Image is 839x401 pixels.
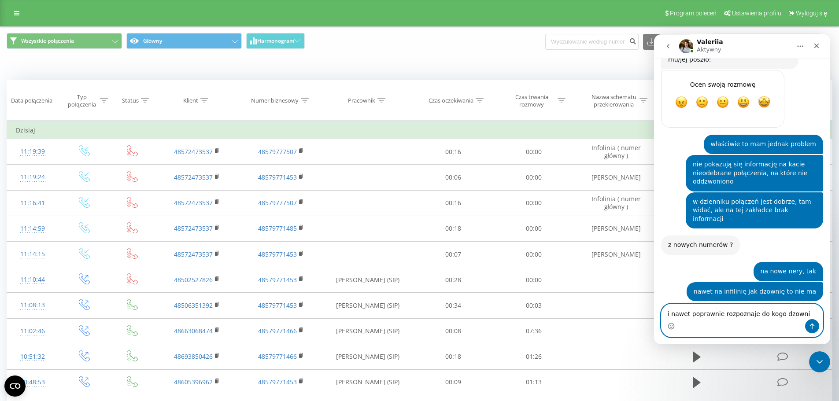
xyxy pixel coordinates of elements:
td: 00:00 [494,165,574,190]
button: Główny [126,33,242,49]
td: 00:00 [494,139,574,165]
div: 11:19:24 [16,169,50,186]
a: 48663068474 [174,327,213,335]
td: 00:09 [413,369,494,395]
a: 48579777507 [258,147,297,156]
div: 10:51:32 [16,348,50,365]
div: Status [122,97,139,104]
td: 00:00 [494,190,574,216]
div: 10:48:53 [16,374,50,391]
td: [PERSON_NAME] [574,242,658,267]
span: Wszystkie połączenia [21,37,74,44]
span: Wyloguj się [796,10,827,17]
td: 00:16 [413,139,494,165]
td: 00:08 [413,318,494,344]
td: [PERSON_NAME] (SIP) [323,369,413,395]
td: 00:00 [494,267,574,293]
td: 00:18 [413,216,494,241]
div: Data połączenia [11,97,52,104]
div: Czas trwania rozmowy [508,93,555,108]
td: [PERSON_NAME] (SIP) [323,267,413,293]
div: Typ połączenia [66,93,97,108]
iframe: Intercom live chat [809,351,830,372]
td: 00:00 [494,216,574,241]
td: 00:34 [413,293,494,318]
td: Infolinia ( numer główny ) [574,190,658,216]
input: Wyszukiwanie według numeru [545,34,639,50]
td: [PERSON_NAME] (SIP) [323,293,413,318]
div: 11:19:39 [16,143,50,160]
td: 00:16 [413,190,494,216]
a: 48579777507 [258,199,297,207]
a: 48572473537 [174,173,213,181]
div: 11:14:15 [16,246,50,263]
td: 01:13 [494,369,574,395]
td: [PERSON_NAME] (SIP) [323,344,413,369]
td: Infolinia ( numer główny ) [574,139,658,165]
td: [PERSON_NAME] [574,165,658,190]
button: Wszystkie połączenia [7,33,122,49]
a: 48579771466 [258,327,297,335]
span: Ustawienia profilu [732,10,781,17]
iframe: Intercom live chat [654,34,830,344]
td: [PERSON_NAME] (SIP) [323,318,413,344]
a: 48579771453 [258,276,297,284]
div: Numer biznesowy [251,97,299,104]
td: 01:26 [494,344,574,369]
td: 00:07 [413,242,494,267]
a: 48579771466 [258,352,297,361]
div: Czas oczekiwania [429,97,473,104]
a: 48693850426 [174,352,213,361]
td: Dzisiaj [7,121,832,139]
a: 48572473537 [174,147,213,156]
a: 48572473537 [174,250,213,258]
a: 48579771453 [258,173,297,181]
div: 11:02:46 [16,323,50,340]
td: 00:03 [494,293,574,318]
a: 48502527826 [174,276,213,284]
a: 48506351392 [174,301,213,309]
div: 11:14:59 [16,220,50,237]
div: 11:08:13 [16,297,50,314]
span: Program poleceń [670,10,717,17]
a: 48572473537 [174,224,213,232]
span: Harmonogram [257,38,294,44]
a: 48579771453 [258,378,297,386]
td: 00:28 [413,267,494,293]
button: Eksport [643,34,691,50]
div: Nazwa schematu przekierowania [590,93,637,108]
div: Pracownik [348,97,375,104]
a: 48579771485 [258,224,297,232]
div: Klient [183,97,198,104]
a: 48579771453 [258,301,297,309]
